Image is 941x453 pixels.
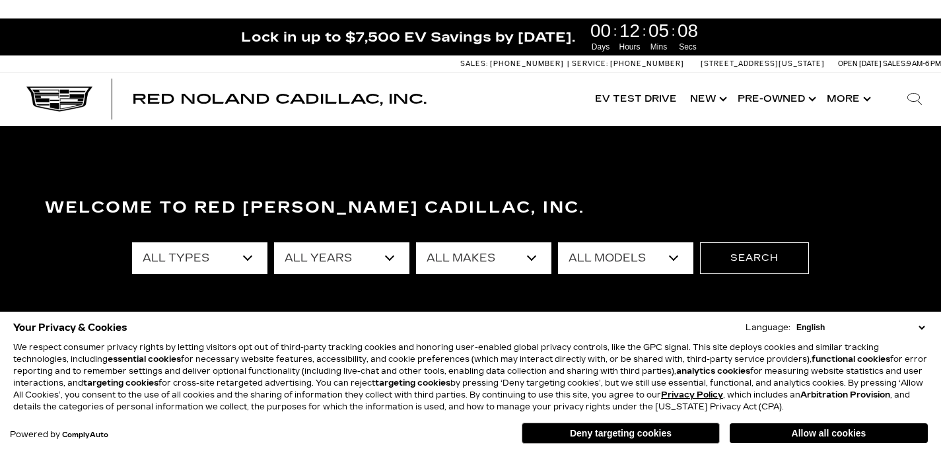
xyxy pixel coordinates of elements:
a: [STREET_ADDRESS][US_STATE] [701,59,825,68]
a: Service: [PHONE_NUMBER] [567,60,687,67]
span: Mins [646,41,672,53]
strong: analytics cookies [676,366,750,376]
a: Close [919,25,934,41]
strong: essential cookies [108,355,181,364]
a: Privacy Policy [661,390,723,400]
span: 12 [617,22,643,40]
span: Lock in up to $7,500 EV Savings by [DATE]. [241,28,575,46]
h3: Welcome to Red [PERSON_NAME] Cadillac, Inc. [45,195,897,221]
a: ComplyAuto [62,431,108,439]
button: Deny targeting cookies [522,423,720,444]
span: [PHONE_NUMBER] [490,59,564,68]
span: : [613,21,617,41]
select: Filter by make [416,242,551,274]
div: Powered by [10,431,108,439]
span: [PHONE_NUMBER] [610,59,684,68]
span: Secs [676,41,701,53]
a: Red Noland Cadillac, Inc. [132,92,427,106]
button: Allow all cookies [730,423,928,443]
button: More [820,73,875,125]
span: 08 [676,22,701,40]
div: Language: [746,324,790,331]
button: Search [700,242,809,274]
span: Red Noland Cadillac, Inc. [132,91,427,107]
span: 05 [646,22,672,40]
span: 00 [588,22,613,40]
span: : [643,21,646,41]
span: 9 AM-6 PM [907,59,941,68]
span: Service: [572,59,608,68]
select: Filter by year [274,242,409,274]
a: New [683,73,731,125]
img: Cadillac Dark Logo with Cadillac White Text [26,87,92,112]
select: Filter by type [132,242,267,274]
span: Your Privacy & Cookies [13,318,127,337]
span: Hours [617,41,643,53]
a: Pre-Owned [731,73,820,125]
span: Sales: [460,59,488,68]
span: Days [588,41,613,53]
span: Open [DATE] [838,59,882,68]
span: Sales: [883,59,907,68]
select: Filter by model [558,242,693,274]
strong: functional cookies [812,355,890,364]
select: Language Select [793,322,928,333]
a: EV Test Drive [588,73,683,125]
p: We respect consumer privacy rights by letting visitors opt out of third-party tracking cookies an... [13,341,928,413]
strong: targeting cookies [375,378,450,388]
a: Sales: [PHONE_NUMBER] [460,60,567,67]
strong: targeting cookies [83,378,158,388]
strong: Arbitration Provision [800,390,890,400]
span: : [672,21,676,41]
